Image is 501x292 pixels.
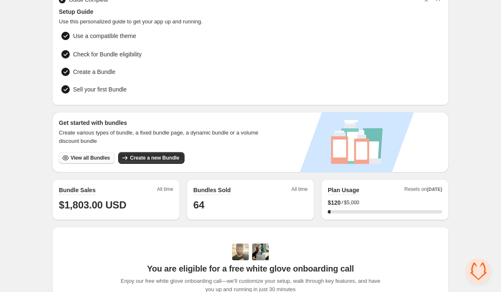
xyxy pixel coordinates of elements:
span: Use a compatible theme [73,32,386,40]
div: / [328,198,442,207]
span: Resets on [405,186,443,195]
img: Prakhar [252,244,269,260]
span: $5,000 [344,199,359,206]
h2: Bundle Sales [59,186,96,194]
h2: Plan Usage [328,186,359,194]
span: Create a new Bundle [130,155,179,161]
span: Sell your first Bundle [73,85,127,94]
h1: 64 [193,198,308,212]
span: You are eligible for a free white glove onboarding call [147,264,354,274]
h3: Get started with bundles [59,119,266,127]
span: All time [157,186,173,195]
span: Create a Bundle [73,68,115,76]
button: Create a new Bundle [118,152,184,164]
h2: Bundles Sold [193,186,230,194]
h1: $1,803.00 USD [59,198,173,212]
span: [DATE] [427,187,442,192]
span: Use this personalized guide to get your app up and running. [59,18,442,26]
div: Open chat [466,259,491,284]
button: View all Bundles [59,152,115,164]
img: Adi [232,244,249,260]
span: Setup Guide [59,8,442,16]
span: Create various types of bundle, a fixed bundle page, a dynamic bundle or a volume discount bundle [59,129,266,145]
span: All time [291,186,308,195]
span: Check for Bundle eligibility [73,50,142,58]
span: $ 120 [328,198,341,207]
span: View all Bundles [71,155,110,161]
